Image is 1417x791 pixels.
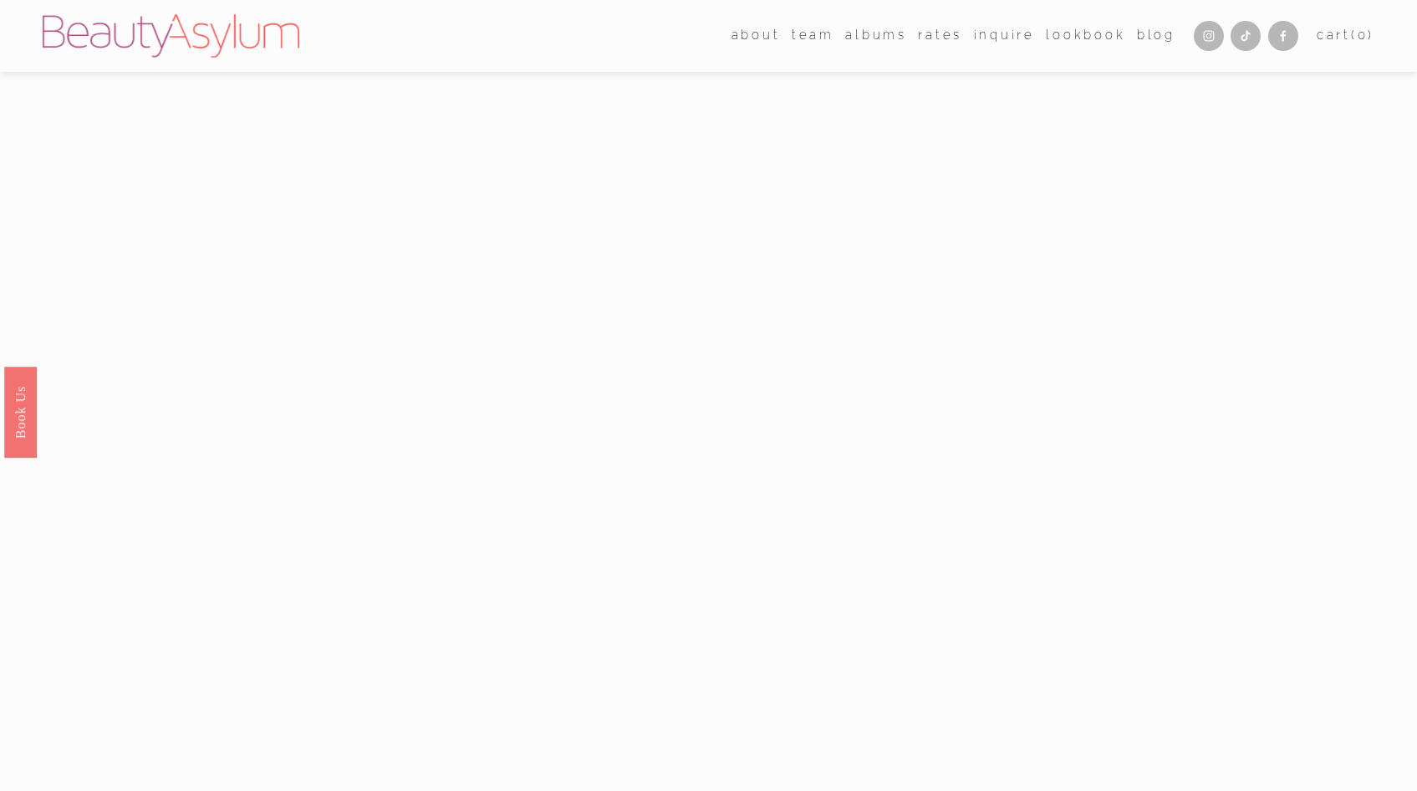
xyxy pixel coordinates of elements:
span: 0 [1358,28,1369,43]
img: Beauty Asylum | Bridal Hair &amp; Makeup Charlotte &amp; Atlanta [43,14,299,58]
a: folder dropdown [792,23,834,48]
a: TikTok [1231,21,1261,51]
a: Facebook [1268,21,1298,51]
span: ( ) [1351,28,1374,43]
a: Cart(0) [1317,24,1374,47]
a: folder dropdown [731,23,781,48]
span: team [792,24,834,47]
a: Instagram [1194,21,1224,51]
a: Rates [918,23,962,48]
a: Lookbook [1046,23,1125,48]
a: Book Us [4,366,37,457]
a: Inquire [974,23,1035,48]
a: albums [845,23,906,48]
span: about [731,24,781,47]
a: Blog [1137,23,1175,48]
